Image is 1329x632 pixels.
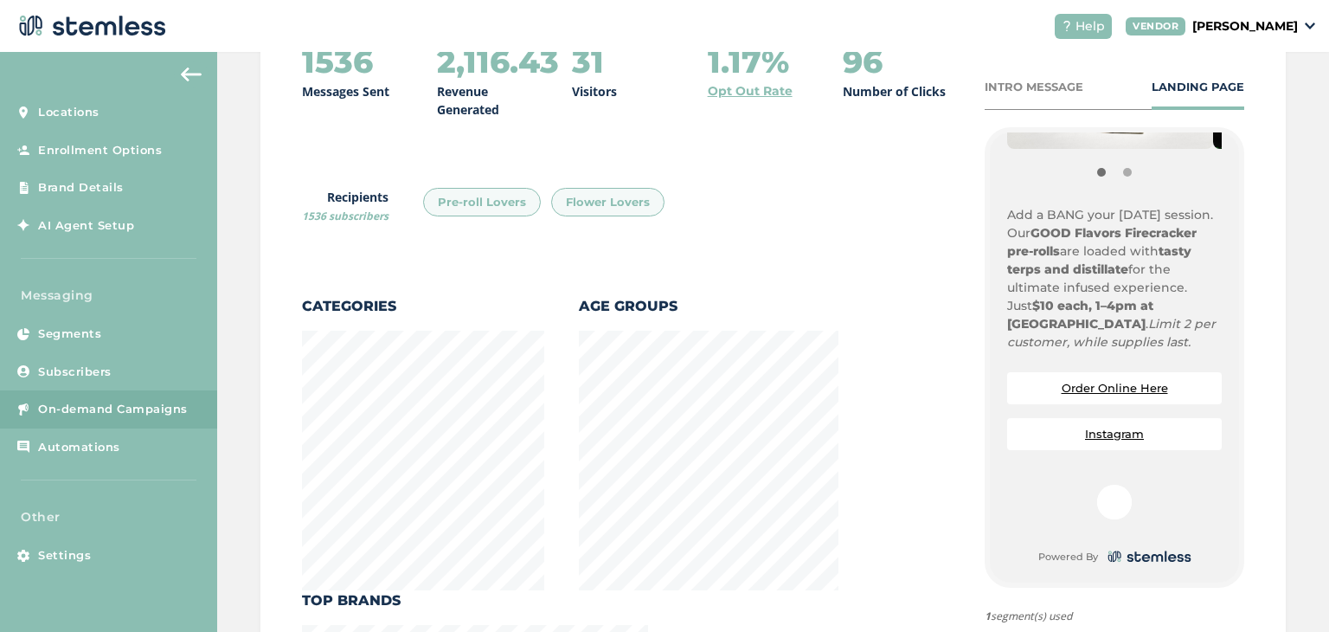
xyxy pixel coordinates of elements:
div: Flower Lovers [551,188,664,217]
em: Limit 2 per customer, while supplies last. [1007,316,1216,350]
span: Brand Details [38,179,124,197]
span: Settings [38,547,91,564]
label: Recipients [302,188,388,224]
button: Item 1 [1114,159,1140,185]
a: Instagram [1085,427,1144,441]
iframe: Chat Widget [1242,549,1329,632]
div: Pre-roll Lovers [423,188,541,217]
p: Number of Clicks [843,82,946,100]
a: Opt Out Rate [708,82,793,100]
h2: 1536 [302,44,373,79]
div: LANDING PAGE [1152,79,1244,96]
label: Age Groups [579,296,838,317]
p: Messages Sent [302,82,389,100]
div: INTRO MESSAGE [985,79,1083,96]
span: segment(s) used [985,609,1244,624]
span: Segments [38,326,101,343]
strong: $10 each, 1–4pm at [GEOGRAPHIC_DATA] [1007,298,1153,332]
span: On-demand Campaigns [38,401,188,418]
strong: GOOD Flavors Firecracker pre-rolls [1007,225,1197,259]
p: Visitors [572,82,617,100]
small: Powered By [1038,550,1098,564]
img: icon_down-arrow-small-66adaf34.svg [1305,23,1315,29]
img: logo-dark-0685b13c.svg [14,9,166,43]
h2: 2,116.43 [437,44,559,79]
label: Categories [302,296,544,317]
label: Top Brands [302,590,648,611]
span: 1536 subscribers [302,209,388,223]
img: icon-arrow-back-accent-c549486e.svg [181,68,202,81]
button: Item 0 [1088,159,1114,185]
span: AI Agent Setup [38,217,134,235]
span: Enrollment Options [38,142,162,159]
strong: tasty terps and distillate [1007,243,1191,277]
div: VENDOR [1126,17,1185,35]
h2: 96 [843,44,883,79]
a: Order Online Here [1062,381,1168,395]
span: Subscribers [38,364,112,381]
strong: 1 [985,609,991,623]
p: Add a BANG your [DATE] session. Our are loaded with for the ultimate infused experience. Just . [1007,206,1222,351]
img: logo-dark-0685b13c.svg [1105,547,1191,567]
h2: 31 [572,44,604,79]
span: Locations [38,104,100,121]
span: Help [1075,17,1105,35]
img: icon-help-white-03924b79.svg [1062,21,1072,31]
span: Automations [38,439,120,456]
p: Revenue Generated [437,82,544,119]
p: [PERSON_NAME] [1192,17,1298,35]
h2: 1.17% [708,44,789,79]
